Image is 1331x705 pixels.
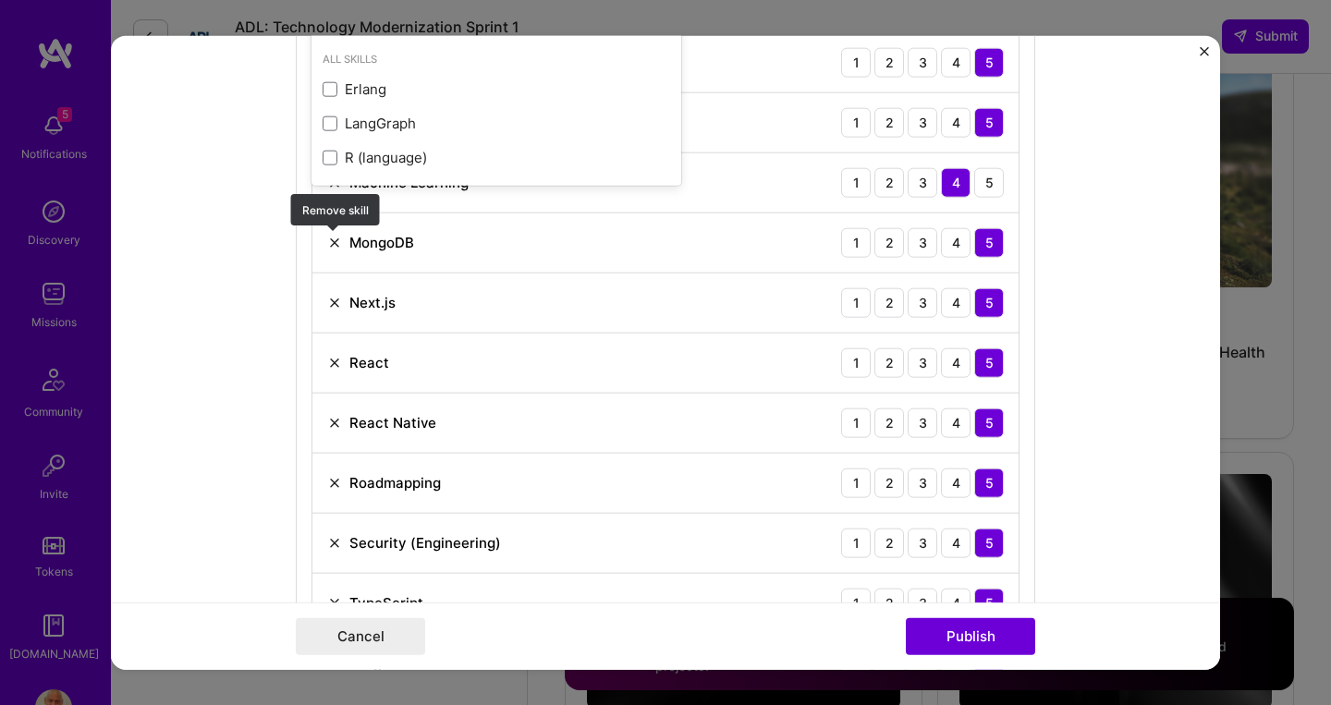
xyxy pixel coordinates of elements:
[841,47,871,77] div: 1
[841,407,871,437] div: 1
[327,535,342,550] img: Remove
[974,528,1004,557] div: 5
[874,347,904,377] div: 2
[841,167,871,197] div: 1
[908,347,937,377] div: 3
[908,107,937,137] div: 3
[974,167,1004,197] div: 5
[327,595,342,610] img: Remove
[841,528,871,557] div: 1
[941,588,971,617] div: 4
[908,227,937,257] div: 3
[349,233,414,252] div: MongoDB
[908,287,937,317] div: 3
[941,107,971,137] div: 4
[349,293,396,312] div: Next.js
[874,287,904,317] div: 2
[974,287,1004,317] div: 5
[974,347,1004,377] div: 5
[349,413,436,432] div: React Native
[908,528,937,557] div: 3
[941,167,971,197] div: 4
[1200,46,1209,66] button: Close
[841,107,871,137] div: 1
[941,227,971,257] div: 4
[841,588,871,617] div: 1
[906,618,1035,655] button: Publish
[327,235,342,249] img: Remove
[941,47,971,77] div: 4
[941,287,971,317] div: 4
[874,588,904,617] div: 2
[296,618,425,655] button: Cancel
[327,355,342,370] img: Remove
[941,468,971,497] div: 4
[974,588,1004,617] div: 5
[841,227,871,257] div: 1
[941,407,971,437] div: 4
[874,107,904,137] div: 2
[941,528,971,557] div: 4
[874,167,904,197] div: 2
[874,47,904,77] div: 2
[349,533,501,553] div: Security (Engineering)
[327,415,342,430] img: Remove
[874,407,904,437] div: 2
[941,347,971,377] div: 4
[841,468,871,497] div: 1
[874,468,904,497] div: 2
[908,407,937,437] div: 3
[908,47,937,77] div: 3
[327,475,342,490] img: Remove
[311,50,681,69] div: All Skills
[323,79,670,99] div: Erlang
[974,227,1004,257] div: 5
[974,468,1004,497] div: 5
[349,593,423,613] div: TypeScript
[841,287,871,317] div: 1
[323,114,670,133] div: LangGraph
[974,407,1004,437] div: 5
[841,347,871,377] div: 1
[349,353,389,372] div: React
[908,167,937,197] div: 3
[349,473,441,492] div: Roadmapping
[908,468,937,497] div: 3
[327,295,342,310] img: Remove
[874,528,904,557] div: 2
[874,227,904,257] div: 2
[974,47,1004,77] div: 5
[323,148,670,167] div: R (language)
[908,588,937,617] div: 3
[974,107,1004,137] div: 5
